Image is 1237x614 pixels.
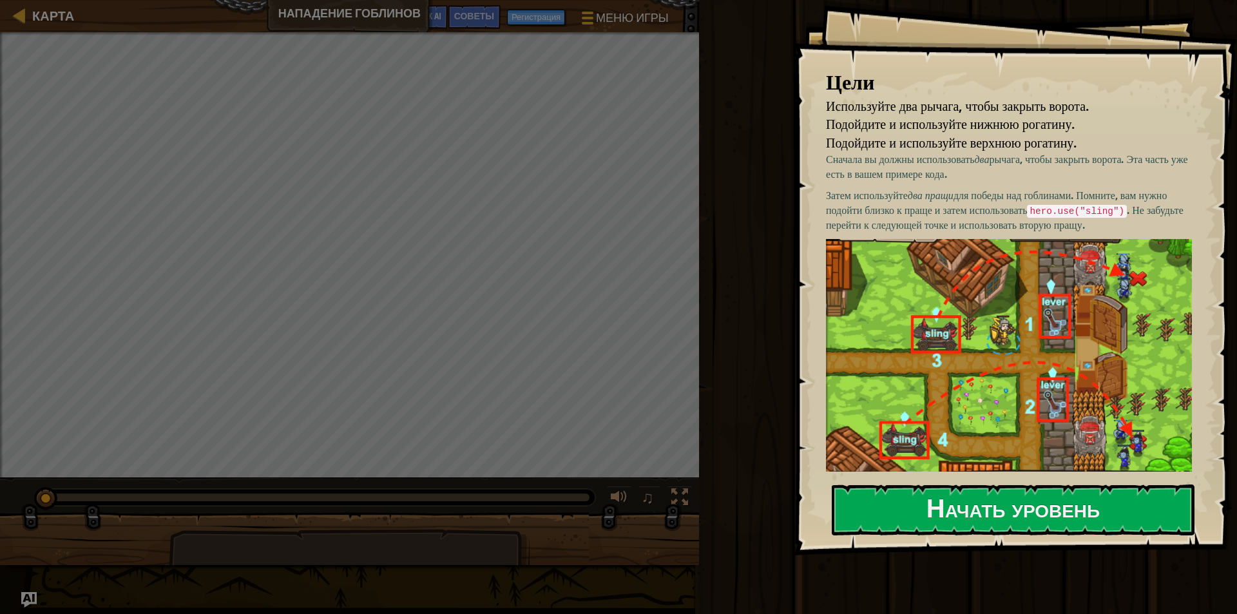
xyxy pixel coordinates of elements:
span: ♫ [641,488,654,507]
button: Начать уровень [832,484,1194,535]
em: два пращи [908,188,954,202]
button: Регистрация [507,10,565,25]
li: Используйте два рычага, чтобы закрыть ворота. [810,97,1189,116]
img: M7l4d [826,239,1202,472]
code: hero.use("sling") [1027,205,1127,218]
li: Подойдите и используйте нижнюю рогатину. [810,115,1189,134]
span: Меню игры [596,10,669,26]
button: Ask AI [413,5,448,29]
em: два [975,152,990,166]
span: Подойдите и используйте нижнюю рогатину. [826,115,1075,133]
span: Карта [32,7,74,24]
span: Используйте два рычага, чтобы закрыть ворота. [826,97,1089,115]
button: Ask AI [21,592,37,608]
button: Меню игры [571,5,676,35]
button: Переключить полноэкранный режим [667,486,693,512]
p: Затем используйте для победы над гоблинами. Помните, вам нужно подойти близко к праще и затем исп... [826,188,1202,233]
span: Советы [454,10,494,22]
span: Ask AI [419,10,441,22]
li: Подойдите и используйте верхнюю рогатину. [810,134,1189,153]
button: ♫ [638,486,660,512]
p: Сначала вы должны использовать рычага, чтобы закрыть ворота. Эта часть уже есть в вашем примере к... [826,152,1202,182]
button: Регулировать громкость [606,486,632,512]
div: Цели [826,68,1192,97]
a: Карта [26,7,74,24]
span: Подойдите и используйте верхнюю рогатину. [826,134,1077,151]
